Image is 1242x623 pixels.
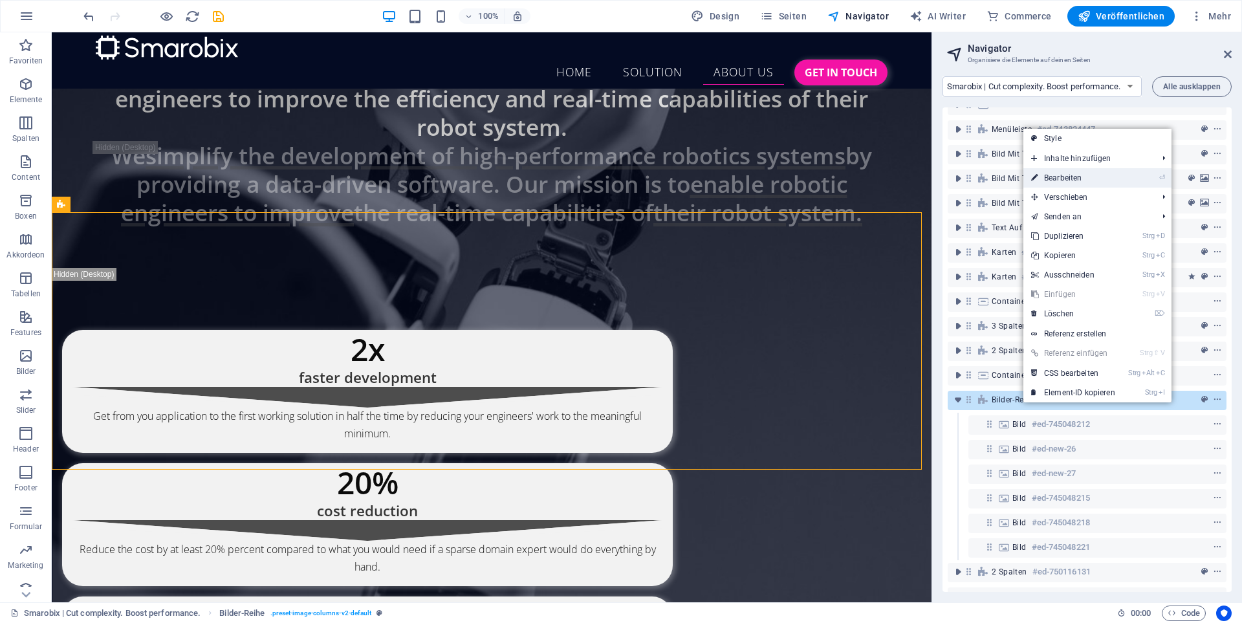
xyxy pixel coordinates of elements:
[950,564,966,580] button: toggle-expand
[904,6,971,27] button: AI Writer
[686,6,745,27] button: Design
[1032,564,1091,580] h6: #ed-750116131
[992,591,1029,602] span: Container
[1021,269,1080,285] h6: #ed-750138880
[1163,83,1221,91] span: Alle ausklappen
[1012,444,1027,454] span: Bild
[1023,364,1123,383] a: StrgAltCCSS bearbeiten
[1198,564,1211,580] button: preset
[1023,129,1171,148] a: Style
[1216,606,1232,621] button: Usercentrics
[10,606,201,621] a: Klick, um Auswahl aufzuheben. Doppelklick öffnet Seitenverwaltung
[1198,171,1211,186] button: background
[1032,441,1076,457] h6: #ed-new-26
[1032,490,1090,506] h6: #ed-745048215
[950,146,966,162] button: toggle-expand
[1185,195,1198,211] button: preset
[1023,226,1123,246] a: StrgDDuplizieren
[1023,188,1152,207] span: Verschieben
[1023,265,1123,285] a: StrgXAusschneiden
[1078,10,1164,23] span: Veröffentlichen
[992,223,1069,233] span: Text auf Hintergrund
[8,560,43,571] p: Marketing
[1023,285,1123,304] a: StrgVEinfügen
[1211,269,1224,285] button: context-menu
[1211,466,1224,481] button: context-menu
[1198,220,1211,235] button: preset
[270,606,372,621] span: . preset-image-columns-v2-default
[992,124,1032,135] span: Menüleiste
[992,149,1037,159] span: Bild mit Text
[992,321,1027,331] span: 3 Spalten
[986,10,1052,23] span: Commerce
[992,370,1029,380] span: Container
[1032,466,1076,481] h6: #ed-new-27
[1185,171,1198,186] button: preset
[686,6,745,27] div: Design (Strg+Alt+Y)
[1211,367,1224,383] button: context-menu
[158,8,174,24] button: Klicke hier, um den Vorschau-Modus zu verlassen
[82,9,96,24] i: Rückgängig: Bildbreite ändern (Strg+Z)
[1023,304,1123,323] a: ⌦Löschen
[1131,606,1151,621] span: 00 00
[512,10,523,22] i: Bei Größenänderung Zoomstufe automatisch an das gewählte Gerät anpassen.
[1211,392,1224,408] button: context-menu
[1198,195,1211,211] button: background
[1142,270,1155,279] i: Strg
[1211,294,1224,309] button: context-menu
[1198,318,1211,334] button: preset
[1142,290,1155,298] i: Strg
[1211,343,1224,358] button: context-menu
[950,343,966,358] button: toggle-expand
[1032,540,1090,555] h6: #ed-745048221
[1032,515,1090,530] h6: #ed-745048218
[1159,173,1165,182] i: ⏎
[1211,195,1224,211] button: context-menu
[950,171,966,186] button: toggle-expand
[1211,146,1224,162] button: context-menu
[1142,251,1155,259] i: Strg
[968,54,1206,66] h3: Organisiere die Elemente auf deinen Seiten
[1012,468,1027,479] span: Bild
[1156,270,1165,279] i: X
[1145,388,1157,397] i: Strg
[950,122,966,137] button: toggle-expand
[1023,324,1171,344] a: Referenz erstellen
[9,56,43,66] p: Favoriten
[1211,490,1224,506] button: context-menu
[755,6,812,27] button: Seiten
[1211,589,1224,604] button: context-menu
[1198,146,1211,162] button: preset
[219,606,382,621] nav: breadcrumb
[1190,10,1231,23] span: Mehr
[1023,168,1123,188] a: ⏎Bearbeiten
[211,9,226,24] i: Save (Ctrl+S)
[992,198,1037,208] span: Bild mit Text
[10,327,41,338] p: Features
[478,8,499,24] h6: 100%
[13,444,39,454] p: Header
[16,366,36,377] p: Bilder
[1211,540,1224,555] button: context-menu
[1211,515,1224,530] button: context-menu
[950,589,966,604] button: toggle-expand
[992,567,1027,577] span: 2 Spalten
[1211,220,1224,235] button: context-menu
[1159,388,1165,397] i: I
[950,195,966,211] button: toggle-expand
[1156,232,1165,240] i: D
[950,392,966,408] button: toggle-expand
[81,8,96,24] button: undo
[950,367,966,383] button: toggle-expand
[1168,606,1200,621] span: Code
[219,606,265,621] span: Klick zum Auswählen. Doppelklick zum Bearbeiten
[1185,6,1236,27] button: Mehr
[1037,122,1095,137] h6: #ed-743824447
[1211,564,1224,580] button: context-menu
[459,8,505,24] button: 100%
[6,250,45,260] p: Akkordeon
[1156,290,1165,298] i: V
[1032,417,1090,432] h6: #ed-745048212
[1198,269,1211,285] button: preset
[376,609,382,617] i: Dieses Element ist ein anpassbares Preset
